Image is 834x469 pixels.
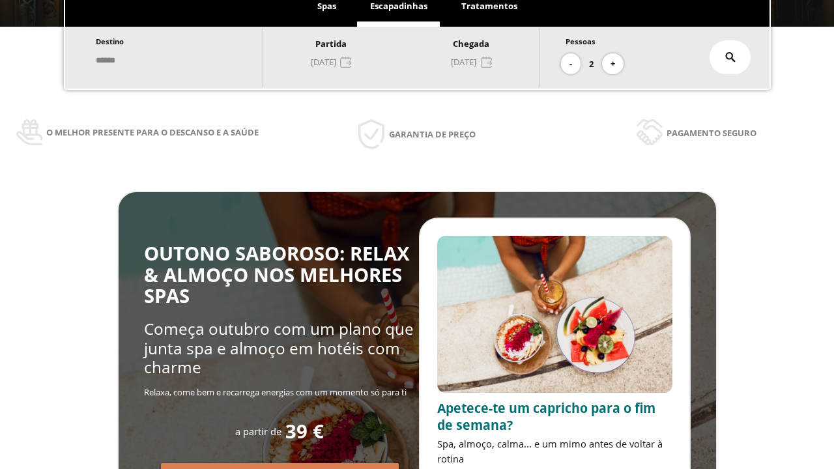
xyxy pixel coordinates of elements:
span: Relaxa, come bem e recarrega energias com um momento só para ti [144,386,407,398]
button: + [602,53,624,75]
img: promo-sprunch.ElVl7oUD.webp [437,236,672,393]
span: OUTONO SABOROSO: RELAX & ALMOÇO NOS MELHORES SPAS [144,240,410,309]
button: - [561,53,581,75]
span: Destino [96,36,124,46]
span: O melhor presente para o descanso e a saúde [46,125,259,139]
span: 2 [589,57,594,71]
span: Pagamento seguro [667,126,756,140]
span: 39 € [285,421,324,442]
span: Spa, almoço, calma... e um mimo antes de voltar à rotina [437,437,663,465]
span: Garantia de preço [389,127,476,141]
span: Apetece-te um capricho para o fim de semana? [437,399,655,434]
span: Pessoas [566,36,596,46]
span: a partir de [235,425,281,438]
span: Começa outubro com um plano que junta spa e almoço em hotéis com charme [144,318,414,378]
